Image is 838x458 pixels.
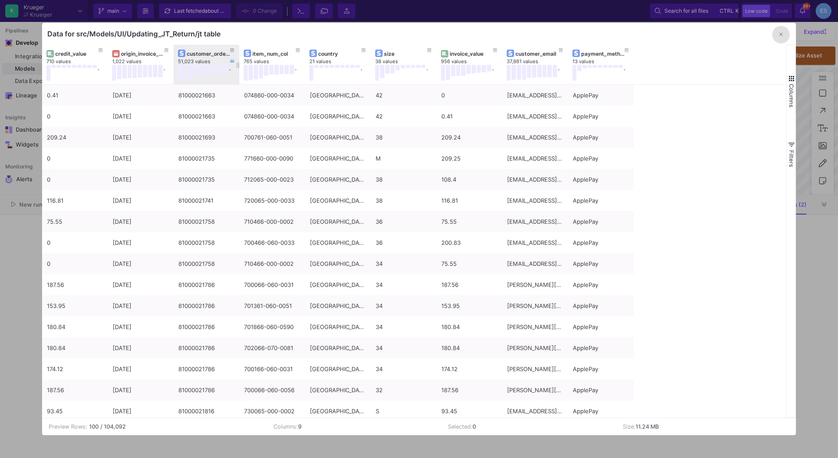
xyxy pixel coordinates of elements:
[178,296,234,316] div: 81000021786
[47,359,103,379] div: 174.12
[113,190,169,211] div: [DATE]
[244,85,300,106] div: 074860-000-0034
[450,50,493,57] div: invoice_value
[244,296,300,316] div: 701361-060-0051
[573,85,629,106] div: ApplePay
[244,190,300,211] div: 720065-000-0033
[624,65,625,81] div: .
[573,127,629,148] div: ApplePay
[178,58,244,65] div: 51,023 values
[178,254,234,274] div: 81000021758
[178,380,234,401] div: 81000021786
[616,418,791,435] td: Size:
[244,380,300,401] div: 700066-060-0056
[113,233,169,253] div: [DATE]
[121,50,164,57] div: origin_invoice_date
[310,211,366,232] div: [GEOGRAPHIC_DATA]
[100,422,126,431] b: / 104,092
[47,254,103,274] div: 0
[376,380,432,401] div: 32
[244,275,300,295] div: 700066-060-0031
[178,211,234,232] div: 81000021758
[507,338,563,358] div: [PERSON_NAME][EMAIL_ADDRESS][PERSON_NAME][DOMAIN_NAME]
[309,58,375,65] div: 21 values
[310,190,366,211] div: [GEOGRAPHIC_DATA]
[441,275,497,295] div: 187.56
[244,127,300,148] div: 700761-060-0051
[573,190,629,211] div: ApplePay
[310,380,366,401] div: [GEOGRAPHIC_DATA]
[244,317,300,337] div: 701866-060-0590
[361,65,362,81] div: .
[507,127,563,148] div: [EMAIL_ADDRESS][PERSON_NAME][DOMAIN_NAME]
[573,211,629,232] div: ApplePay
[441,106,497,127] div: 0.41
[113,380,169,401] div: [DATE]
[178,169,234,190] div: 81000021735
[244,233,300,253] div: 700466-060-0033
[788,150,795,167] span: Filters
[47,380,103,401] div: 187.56
[376,211,432,232] div: 36
[441,317,497,337] div: 180.84
[310,338,366,358] div: [GEOGRAPHIC_DATA]
[89,422,99,431] b: 100
[113,401,169,422] div: [DATE]
[178,127,234,148] div: 81000021693
[244,148,300,169] div: 771660-000-0090
[310,85,366,106] div: [GEOGRAPHIC_DATA]
[229,65,231,81] div: .
[310,254,366,274] div: [GEOGRAPHIC_DATA]
[295,65,296,81] div: .
[507,211,563,232] div: [EMAIL_ADDRESS][DOMAIN_NAME]
[47,401,103,422] div: 93.45
[113,359,169,379] div: [DATE]
[376,127,432,148] div: 38
[244,401,300,422] div: 730065-000-0002
[384,50,427,57] div: size
[573,106,629,127] div: ApplePay
[310,317,366,337] div: [GEOGRAPHIC_DATA]
[244,106,300,127] div: 074860-000-0034
[178,85,234,106] div: 81000021663
[113,106,169,127] div: [DATE]
[376,169,432,190] div: 38
[507,317,563,337] div: [PERSON_NAME][EMAIL_ADDRESS][PERSON_NAME][DOMAIN_NAME]
[572,58,638,65] div: 13 values
[113,169,169,190] div: [DATE]
[310,233,366,253] div: [GEOGRAPHIC_DATA]
[47,338,103,358] div: 180.84
[310,169,366,190] div: [GEOGRAPHIC_DATA]
[507,254,563,274] div: [EMAIL_ADDRESS][DOMAIN_NAME]
[310,401,366,422] div: [GEOGRAPHIC_DATA]
[178,233,234,253] div: 81000021758
[492,65,494,81] div: .
[573,338,629,358] div: ApplePay
[507,190,563,211] div: [EMAIL_ADDRESS][DOMAIN_NAME]
[47,275,103,295] div: 187.56
[441,148,497,169] div: 209.25
[441,359,497,379] div: 174.12
[376,359,432,379] div: 34
[178,317,234,337] div: 81000021786
[46,58,112,65] div: 710 values
[376,296,432,316] div: 34
[376,85,432,106] div: 42
[310,359,366,379] div: [GEOGRAPHIC_DATA]
[47,233,103,253] div: 0
[178,190,234,211] div: 81000021741
[507,148,563,169] div: [EMAIL_ADDRESS][DOMAIN_NAME]
[441,58,507,65] div: 956 values
[113,338,169,358] div: [DATE]
[573,275,629,295] div: ApplePay
[178,401,234,422] div: 81000021816
[244,254,300,274] div: 710466-000-0002
[441,296,497,316] div: 153.95
[318,50,362,57] div: country
[113,317,169,337] div: [DATE]
[113,148,169,169] div: [DATE]
[310,296,366,316] div: [GEOGRAPHIC_DATA]
[441,338,497,358] div: 180.84
[573,169,629,190] div: ApplePay
[310,127,366,148] div: [GEOGRAPHIC_DATA]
